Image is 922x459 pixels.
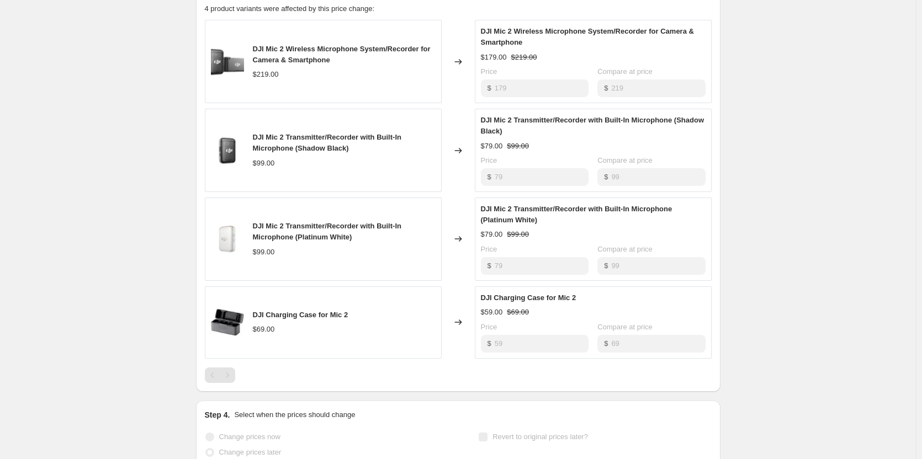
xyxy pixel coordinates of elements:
span: Price [481,67,497,76]
span: Price [481,245,497,253]
span: DJI Mic 2 Wireless Microphone System/Recorder for Camera & Smartphone [253,45,431,64]
div: $99.00 [253,158,275,169]
div: $79.00 [481,229,503,240]
img: DJI-Mic-2-1TX-Pearl-White_80x.png [211,222,244,255]
span: Compare at price [597,156,653,164]
span: $ [604,339,608,348]
span: $ [604,84,608,92]
span: DJI Mic 2 Transmitter/Recorder with Built-In Microphone (Platinum White) [481,205,672,224]
div: $99.00 [253,247,275,258]
span: $ [488,339,491,348]
img: DJI-Mic-2-1TX-Shadow-Black_80x.png [211,134,244,167]
span: 4 product variants were affected by this price change: [205,4,375,13]
span: DJI Mic 2 Transmitter/Recorder with Built-In Microphone (Shadow Black) [253,133,401,152]
div: $69.00 [253,324,275,335]
span: Price [481,156,497,164]
span: $ [488,173,491,181]
span: $ [488,261,491,270]
span: Price [481,323,497,331]
strike: $99.00 [507,229,529,240]
span: DJI Charging Case for Mic 2 [481,293,576,302]
span: Compare at price [597,323,653,331]
span: DJI Charging Case for Mic 2 [253,311,348,319]
div: $79.00 [481,141,503,152]
span: DJI Mic 2 Wireless Microphone System/Recorder for Camera & Smartphone [481,27,694,46]
strike: $69.00 [507,307,529,318]
img: DJI-Mic-2-1TX-1RX_80x.png [211,45,244,78]
div: $219.00 [253,69,279,80]
span: $ [604,261,608,270]
strike: $219.00 [511,52,537,63]
div: $59.00 [481,307,503,318]
span: Compare at price [597,67,653,76]
span: Change prices later [219,448,282,456]
nav: Pagination [205,367,235,383]
span: DJI Mic 2 Transmitter/Recorder with Built-In Microphone (Platinum White) [253,222,401,241]
span: Compare at price [597,245,653,253]
img: 1705477554_1800669_80x.jpg [211,306,244,339]
p: Select when the prices should change [234,409,355,420]
span: Change prices now [219,433,280,441]
strike: $99.00 [507,141,529,152]
h2: Step 4. [205,409,230,420]
div: $179.00 [481,52,507,63]
span: $ [604,173,608,181]
span: Revert to original prices later? [492,433,588,441]
span: $ [488,84,491,92]
span: DJI Mic 2 Transmitter/Recorder with Built-In Microphone (Shadow Black) [481,116,704,135]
